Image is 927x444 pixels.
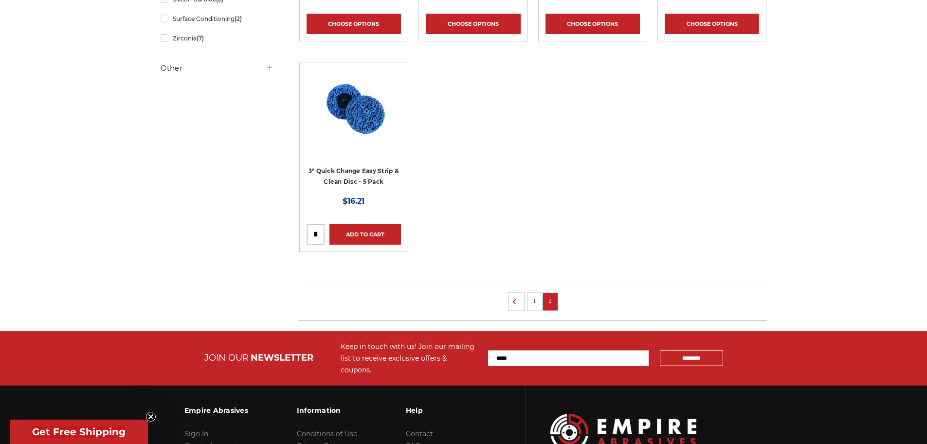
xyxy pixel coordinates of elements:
a: 2 [545,295,555,306]
a: Choose Options [665,14,759,34]
div: Keep in touch with us! Join our mailing list to receive exclusive offers & coupons. [341,341,478,376]
span: JOIN OUR [204,352,249,363]
span: (2) [235,15,242,22]
a: Surface Conditioning [161,10,273,27]
span: NEWSLETTER [251,352,313,363]
a: Choose Options [426,14,520,34]
h3: Information [297,400,357,421]
h3: Help [406,400,472,421]
a: Contact [406,429,433,438]
a: Add to Cart [329,224,401,245]
span: Get Free Shipping [32,426,126,438]
a: Sign In [184,429,208,438]
a: Zirconia [161,30,273,47]
img: 3 inch blue strip it quick change discs by BHA [314,69,393,147]
h3: Empire Abrasives [184,400,248,421]
a: 3" Quick Change Easy Strip & Clean Disc - 5 Pack [309,167,399,186]
a: Choose Options [307,14,401,34]
a: Choose Options [545,14,640,34]
span: (7) [197,35,204,42]
a: 1 [530,295,540,306]
button: Close teaser [146,412,156,422]
a: 3 inch blue strip it quick change discs by BHA [307,69,401,164]
a: Conditions of Use [297,429,357,438]
div: Get Free ShippingClose teaser [10,420,148,444]
h5: Other [161,62,273,74]
span: $16.21 [343,196,364,206]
